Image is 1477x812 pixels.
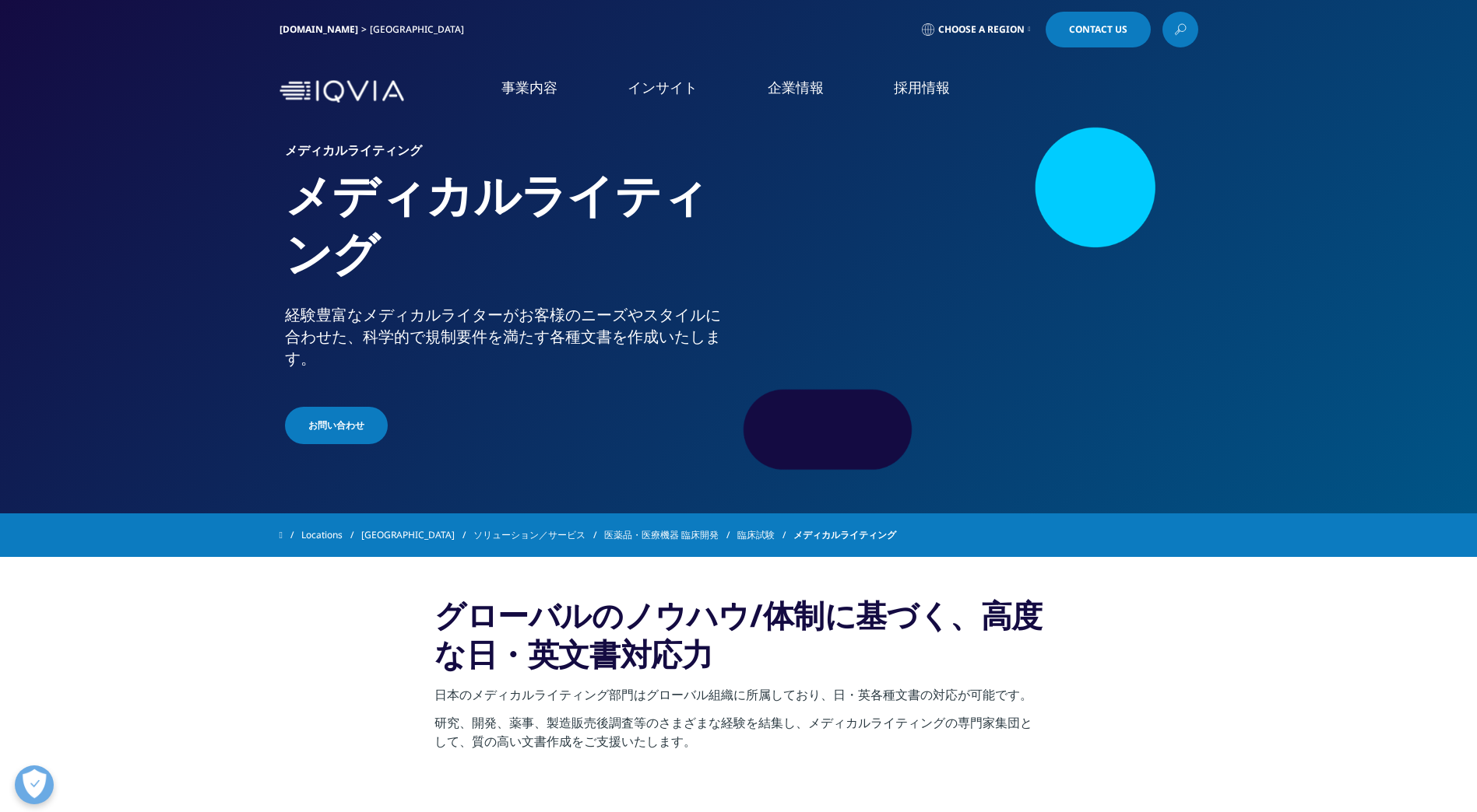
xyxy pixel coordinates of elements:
span: Choose a Region [938,23,1025,36]
span: Contact Us [1069,25,1127,34]
a: インサイト [628,78,698,97]
h3: グローバルのノウハウ/体制に基づく、高度な日・英文書対応力 [434,596,1043,685]
span: メディカルライティング [793,521,896,549]
h6: メディカルライティング [285,144,733,166]
a: Locations [301,521,361,549]
a: 臨床試験 [737,521,793,549]
a: ソリューション／サービス [473,521,604,549]
p: 日本のメディカルライティング部門はグローバル組織に所属しており、日・英各種文書の対応が可能です。 [434,685,1043,713]
a: 事業内容 [501,78,557,97]
button: 優先設定センターを開く [15,765,54,804]
a: [DOMAIN_NAME] [280,23,358,36]
a: 医薬品・医療機器 臨床開発 [604,521,737,549]
a: [GEOGRAPHIC_DATA] [361,521,473,549]
div: [GEOGRAPHIC_DATA] [370,23,470,36]
nav: Primary [410,54,1198,128]
p: 経験豊富なメディカルライターがお客様のニーズやスタイルに合わせた、科学的で規制要件を満たす各種文書を作成いたします。 [285,304,733,379]
a: 企業情報 [768,78,824,97]
p: 研究、開発、薬事、製造販売後調査等のさまざまな経験を結集し、メディカルライティングの専門家集団として、質の高い文書作成をご支援いたします。 [434,713,1043,760]
a: お問い合わせ [285,407,388,444]
span: お問い合わせ [308,418,364,432]
img: 454_custom-photo_female-wearing-smart-watch-analyzing-information_600.jpg [775,144,1192,455]
h1: メディカルライティング [285,166,733,304]
a: 採用情報 [894,78,950,97]
a: Contact Us [1046,12,1151,47]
